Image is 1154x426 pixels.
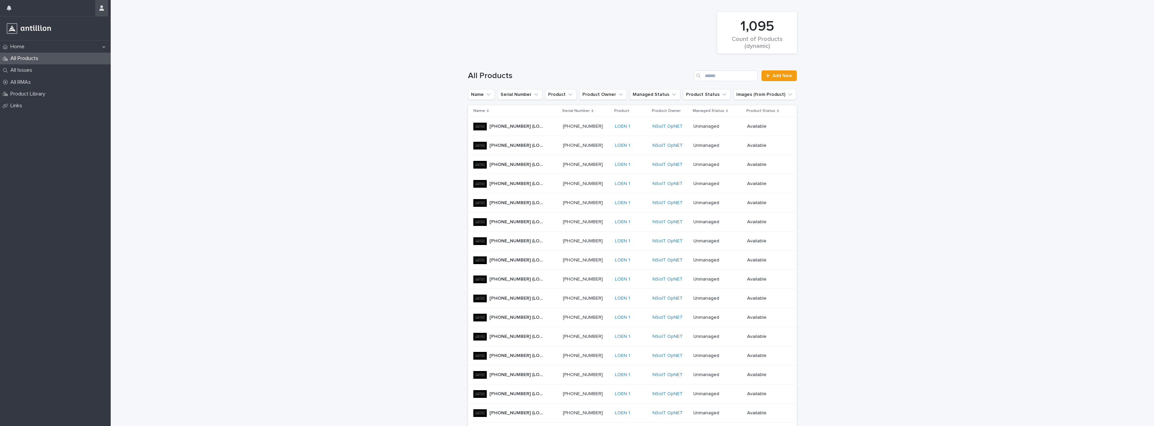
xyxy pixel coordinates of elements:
[747,353,786,359] p: Available
[747,391,786,397] p: Available
[489,218,547,225] p: [PHONE_NUMBER] (LOEN 1)
[693,391,742,397] p: Unmanaged
[563,352,604,359] p: [PHONE_NUMBER]
[563,332,604,340] p: [PHONE_NUMBER]
[563,294,604,301] p: [PHONE_NUMBER]
[693,107,724,115] p: Managed Status
[652,315,683,320] a: NSoIT OpNET
[489,371,547,378] p: [PHONE_NUMBER] (LOEN 1)
[615,124,630,129] a: LOEN 1
[489,313,547,320] p: [PHONE_NUMBER] (LOEN 1)
[652,238,683,244] a: NSoIT OpNET
[5,22,52,35] img: r3a3Z93SSpeN6cOOTyqw
[468,327,797,346] tr: [PHONE_NUMBER] (LOEN 1)[PHONE_NUMBER] (LOEN 1) [PHONE_NUMBER][PHONE_NUMBER] LOEN 1 NSoIT OpNET Un...
[747,238,786,244] p: Available
[468,89,495,100] button: Name
[652,200,683,206] a: NSoIT OpNET
[693,296,742,301] p: Unmanaged
[615,372,630,378] a: LOEN 1
[563,256,604,263] p: [PHONE_NUMBER]
[468,251,797,270] tr: [PHONE_NUMBER] (LOEN 1)[PHONE_NUMBER] (LOEN 1) [PHONE_NUMBER][PHONE_NUMBER] LOEN 1 NSoIT OpNET Un...
[563,141,604,148] p: [PHONE_NUMBER]
[652,334,683,340] a: NSoIT OpNET
[489,141,547,148] p: [PHONE_NUMBER] (LOEN 1)
[468,289,797,308] tr: [PHONE_NUMBER] (LOEN 1)[PHONE_NUMBER] (LOEN 1) [PHONE_NUMBER][PHONE_NUMBER] LOEN 1 NSoIT OpNET Un...
[8,91,51,97] p: Product Library
[652,277,683,282] a: NSoIT OpNET
[652,410,683,416] a: NSoIT OpNET
[693,353,742,359] p: Unmanaged
[615,238,630,244] a: LOEN 1
[615,353,630,359] a: LOEN 1
[693,410,742,416] p: Unmanaged
[615,219,630,225] a: LOEN 1
[615,277,630,282] a: LOEN 1
[563,180,604,187] p: [PHONE_NUMBER]
[615,296,630,301] a: LOEN 1
[747,315,786,320] p: Available
[747,410,786,416] p: Available
[489,294,547,301] p: [PHONE_NUMBER] (LOEN 1)
[468,232,797,251] tr: [PHONE_NUMBER] (LOEN 1)[PHONE_NUMBER] (LOEN 1) [PHONE_NUMBER][PHONE_NUMBER] LOEN 1 NSoIT OpNET Un...
[729,36,786,50] div: Count of Products (dynamic)
[8,44,30,50] p: Home
[652,391,683,397] a: NSoIT OpNET
[8,55,44,62] p: All Products
[497,89,542,100] button: Serial Number
[615,143,630,148] a: LOEN 1
[693,238,742,244] p: Unmanaged
[630,89,680,100] button: Managed Status
[563,409,604,416] p: [PHONE_NUMBER]
[563,199,604,206] p: [PHONE_NUMBER]
[615,391,630,397] a: LOEN 1
[489,237,547,244] p: [PHONE_NUMBER] (LOEN 1)
[468,212,797,232] tr: [PHONE_NUMBER] (LOEN 1)[PHONE_NUMBER] (LOEN 1) [PHONE_NUMBER][PHONE_NUMBER] LOEN 1 NSoIT OpNET Un...
[747,277,786,282] p: Available
[652,219,683,225] a: NSoIT OpNET
[694,70,757,81] input: Search
[615,257,630,263] a: LOEN 1
[563,218,604,225] p: [PHONE_NUMBER]
[468,346,797,365] tr: [PHONE_NUMBER] (LOEN 1)[PHONE_NUMBER] (LOEN 1) [PHONE_NUMBER][PHONE_NUMBER] LOEN 1 NSoIT OpNET Un...
[563,313,604,320] p: [PHONE_NUMBER]
[652,353,683,359] a: NSoIT OpNET
[762,70,797,81] a: Add New
[652,296,683,301] a: NSoIT OpNET
[489,332,547,340] p: [PHONE_NUMBER] (LOEN 1)
[489,352,547,359] p: [PHONE_NUMBER] (LOEN 1)
[489,180,547,187] p: [PHONE_NUMBER] (LOEN 1)
[545,89,577,100] button: Product
[8,103,28,109] p: Links
[468,174,797,193] tr: [PHONE_NUMBER] (LOEN 1)[PHONE_NUMBER] (LOEN 1) [PHONE_NUMBER][PHONE_NUMBER] LOEN 1 NSoIT OpNET Un...
[747,162,786,168] p: Available
[489,275,547,282] p: [PHONE_NUMBER] (LOEN 1)
[489,409,547,416] p: [PHONE_NUMBER] (LOEN 1)
[468,365,797,384] tr: [PHONE_NUMBER] (LOEN 1)[PHONE_NUMBER] (LOEN 1) [PHONE_NUMBER][PHONE_NUMBER] LOEN 1 NSoIT OpNET Un...
[562,107,590,115] p: Serial Number
[468,193,797,212] tr: [PHONE_NUMBER] (LOEN 1)[PHONE_NUMBER] (LOEN 1) [PHONE_NUMBER][PHONE_NUMBER] LOEN 1 NSoIT OpNET Un...
[747,372,786,378] p: Available
[693,143,742,148] p: Unmanaged
[489,390,547,397] p: [PHONE_NUMBER] (LOEN 1)
[729,18,786,35] div: 1,095
[563,161,604,168] p: [PHONE_NUMBER]
[8,67,38,73] p: All Issues
[652,257,683,263] a: NSoIT OpNET
[733,89,796,100] button: Images (from Product)
[747,200,786,206] p: Available
[563,122,604,129] p: [PHONE_NUMBER]
[693,277,742,282] p: Unmanaged
[693,257,742,263] p: Unmanaged
[652,124,683,129] a: NSoIT OpNET
[747,219,786,225] p: Available
[489,161,547,168] p: [PHONE_NUMBER] (LOEN 1)
[652,181,683,187] a: NSoIT OpNET
[747,296,786,301] p: Available
[468,270,797,289] tr: [PHONE_NUMBER] (LOEN 1)[PHONE_NUMBER] (LOEN 1) [PHONE_NUMBER][PHONE_NUMBER] LOEN 1 NSoIT OpNET Un...
[579,89,627,100] button: Product Owner
[563,275,604,282] p: [PHONE_NUMBER]
[746,107,775,115] p: Product Status
[468,155,797,174] tr: [PHONE_NUMBER] (LOEN 1)[PHONE_NUMBER] (LOEN 1) [PHONE_NUMBER][PHONE_NUMBER] LOEN 1 NSoIT OpNET Un...
[468,71,691,81] h1: All Products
